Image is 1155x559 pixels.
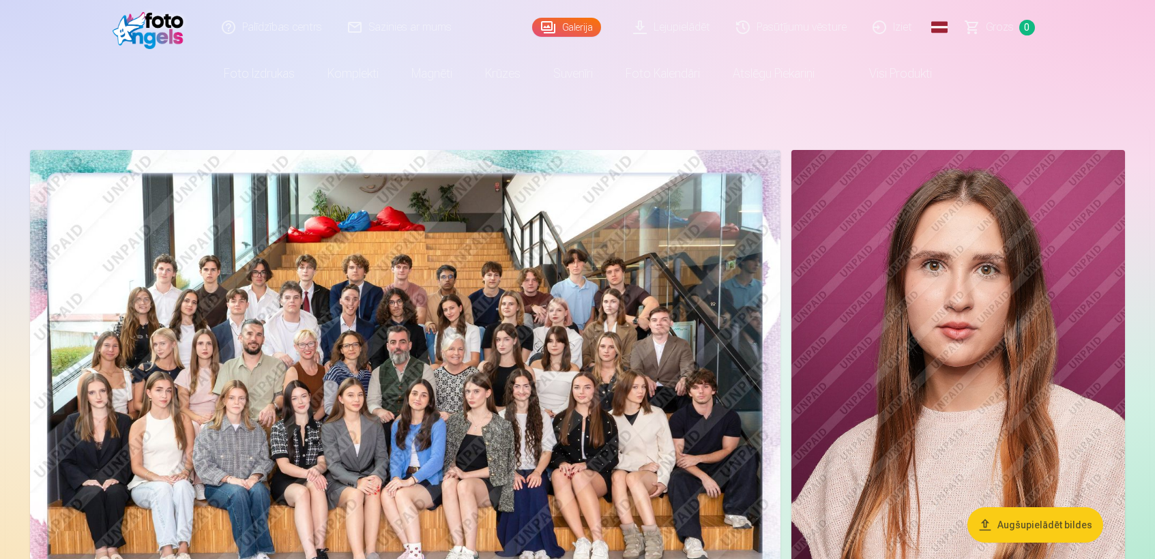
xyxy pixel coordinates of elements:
[207,55,311,93] a: Foto izdrukas
[537,55,609,93] a: Suvenīri
[395,55,469,93] a: Magnēti
[113,5,191,49] img: /fa1
[831,55,948,93] a: Visi produkti
[1019,20,1035,35] span: 0
[609,55,716,93] a: Foto kalendāri
[532,18,601,37] a: Galerija
[311,55,395,93] a: Komplekti
[986,19,1014,35] span: Grozs
[967,507,1103,543] button: Augšupielādēt bildes
[716,55,831,93] a: Atslēgu piekariņi
[469,55,537,93] a: Krūzes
